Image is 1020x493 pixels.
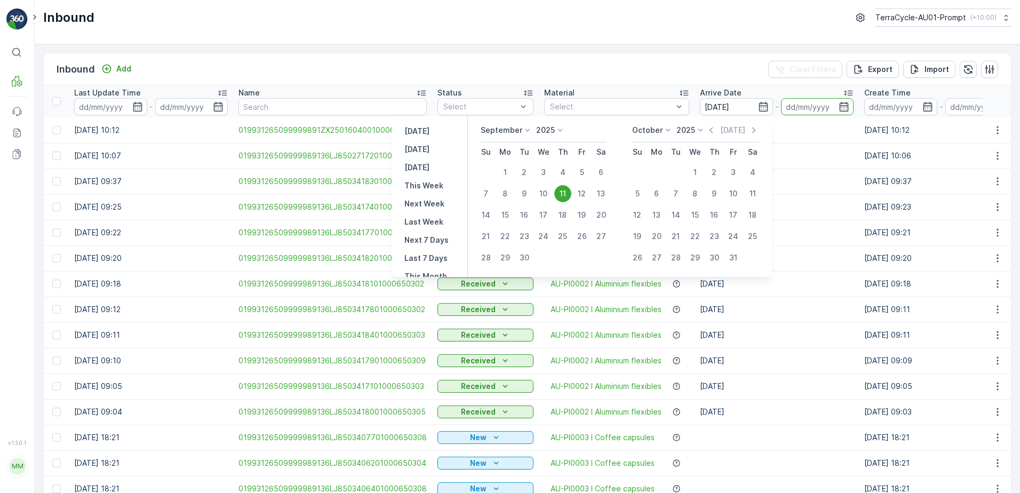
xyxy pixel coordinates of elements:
th: Saturday [743,142,762,162]
td: [DATE] 09:04 [69,399,233,425]
div: Toggle Row Selected [52,280,61,288]
p: Inbound [57,62,95,77]
div: 5 [573,164,591,181]
div: 13 [648,206,665,224]
div: 1 [497,164,514,181]
a: AU-PI0002 I Aluminium flexibles [551,330,662,340]
p: - [775,100,779,113]
span: 01993126509999989136LJ8503418201000650309 [238,253,427,264]
a: 01993126509999989136LJ8503418401000650303 [238,330,427,340]
a: 01993126509999989136LJ8503417101000650303 [238,381,427,392]
div: 2 [516,164,533,181]
div: 23 [516,228,533,245]
span: Name : [9,175,35,184]
p: [DATE] [404,162,429,173]
span: 01993126509999989136LJ8503417801000650302 [238,304,427,315]
span: 01993126509999989136LJ8503418101000650302 [238,279,427,289]
a: AU-PI0002 I Aluminium flexibles [551,355,662,366]
p: Received [461,279,496,289]
button: Received [437,303,533,316]
div: Toggle Row Selected [52,228,61,237]
input: dd/mm/yyyy [74,98,147,115]
span: 01993126509999989136LJ8503418301000650306 [238,176,427,187]
td: [DATE] 09:20 [69,245,233,271]
span: 019931265099999891ZX2501604001000655005 [238,125,427,136]
p: [DATE] [720,125,745,136]
div: 28 [667,249,684,266]
div: Toggle Row Selected [52,203,61,211]
button: Next Week [400,197,449,210]
a: 01993126509999989136LJ8502717201000650300 [238,150,427,161]
span: 3.72 kg [60,210,88,219]
p: This Month [404,271,447,282]
div: 26 [573,228,591,245]
span: AU-PI0003 I Coffee capsules [551,432,655,443]
p: Next Week [404,198,444,209]
p: - [939,100,943,113]
a: 01993126509999989136LJ8503417901000650309 [238,355,427,366]
div: 8 [687,185,704,202]
td: [DATE] [695,348,859,373]
td: [DATE] 09:10 [69,348,233,373]
div: Toggle Row Selected [52,484,61,493]
p: New [470,432,487,443]
span: First Weight : [9,210,60,219]
td: [DATE] [695,220,859,245]
button: Received [437,329,533,341]
th: Thursday [705,142,724,162]
input: dd/mm/yyyy [945,98,1018,115]
a: 01993126509999989136LJ8503407701000650308 [238,432,427,443]
td: [DATE] 09:22 [69,220,233,245]
p: Export [868,64,892,75]
td: [DATE] [695,194,859,220]
div: 21 [667,228,684,245]
div: 18 [744,206,761,224]
th: Monday [647,142,666,162]
div: Toggle Row Selected [52,152,61,160]
div: 24 [535,228,552,245]
button: Clear Filters [768,61,842,78]
button: This Month [400,270,451,283]
th: Wednesday [686,142,705,162]
div: 15 [687,206,704,224]
button: New [437,457,533,470]
th: Monday [496,142,515,162]
span: AU-PI0002 I Aluminium flexibles [551,304,662,315]
div: MM [9,458,26,475]
div: 20 [648,228,665,245]
div: 3 [535,164,552,181]
p: 2025 [536,125,555,136]
span: AU-PI0032 I Home and Office [66,228,176,237]
th: Tuesday [515,142,534,162]
span: AU-PI0002 I Aluminium flexibles [551,381,662,392]
span: Last Weight : [9,263,60,272]
td: [DATE] 10:12 [69,117,233,143]
button: Today [400,143,434,156]
div: 3 [725,164,742,181]
p: Last 7 Days [404,253,448,264]
td: [DATE] 18:21 [69,450,233,476]
div: Toggle Row Selected [52,459,61,467]
div: Toggle Row Selected [52,254,61,263]
div: 8 [497,185,514,202]
td: [DATE] 09:11 [69,322,233,348]
p: Status [437,88,462,98]
div: Toggle Row Selected [52,331,61,339]
button: TerraCycle-AU01-Prompt(+10:00) [875,9,1011,27]
p: Last Week [404,217,443,227]
span: 0 kg [60,263,76,272]
th: Wednesday [534,142,553,162]
div: Toggle Row Selected [52,408,61,416]
p: Received [461,407,496,417]
a: 01993126509999989136LJ8503406201000650304 [238,458,427,468]
span: 01993126509999989136LJ8501296301000650302 [35,175,221,184]
div: 12 [629,206,646,224]
div: 2 [706,164,723,181]
th: Friday [724,142,743,162]
td: [DATE] [695,169,859,194]
input: dd/mm/yyyy [781,98,854,115]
